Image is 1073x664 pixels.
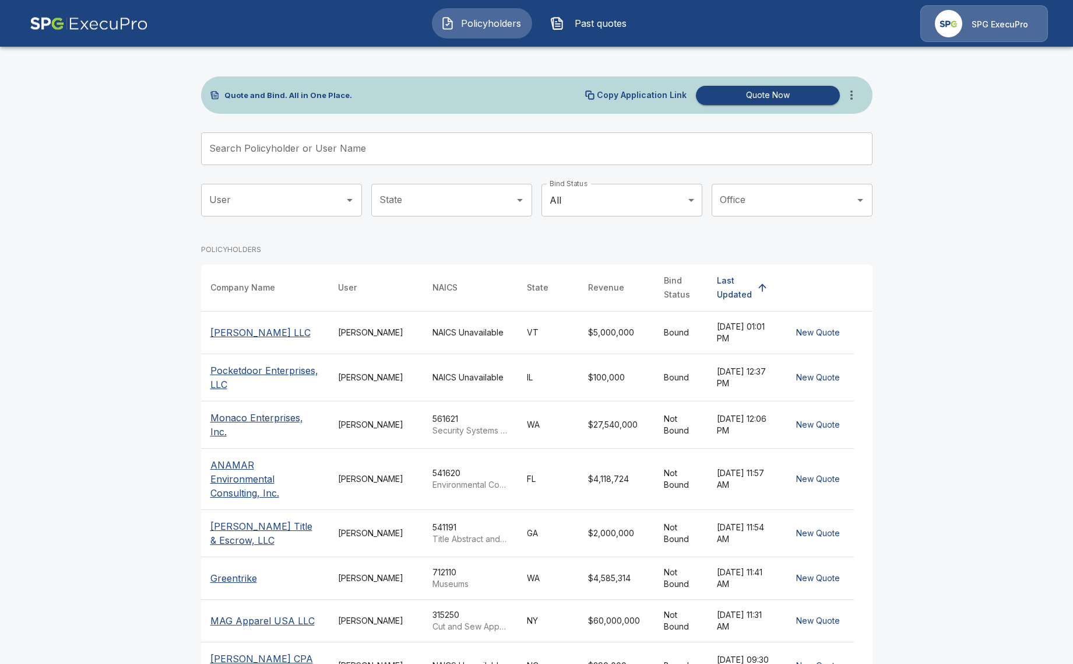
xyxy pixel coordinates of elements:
[432,479,508,491] p: Environmental Consulting Services
[432,413,508,436] div: 561621
[210,571,257,585] p: Greentrike
[579,557,655,600] td: $4,585,314
[852,192,868,208] button: Open
[432,578,508,590] p: Museums
[432,621,508,632] p: Cut and Sew Apparel Manufacturing (except Contractors)
[655,557,708,600] td: Not Bound
[708,510,782,557] td: [DATE] 11:54 AM
[210,281,275,295] div: Company Name
[338,327,414,338] div: [PERSON_NAME]
[708,600,782,642] td: [DATE] 11:31 AM
[210,326,311,340] p: [PERSON_NAME] LLC
[696,86,840,105] button: Quote Now
[717,274,752,302] div: Last Updated
[655,449,708,510] td: Not Bound
[459,16,523,30] span: Policyholders
[338,615,414,627] div: [PERSON_NAME]
[338,527,414,539] div: [PERSON_NAME]
[210,458,319,500] p: ANAMAR Environmental Consulting, Inc.
[579,600,655,642] td: $60,000,000
[210,411,319,439] p: Monaco Enterprises, Inc.
[708,354,782,401] td: [DATE] 12:37 PM
[708,312,782,354] td: [DATE] 01:01 PM
[541,8,642,39] button: Past quotes IconPast quotes
[655,600,708,642] td: Not Bound
[708,449,782,510] td: [DATE] 11:57 AM
[423,354,518,401] td: NAICS Unavailable
[432,567,508,590] div: 712110
[210,614,315,628] p: MAG Apparel USA LLC
[791,367,845,389] button: New Quote
[432,522,508,545] div: 541191
[432,425,508,436] p: Security Systems Services (except Locksmiths)
[224,92,352,99] p: Quote and Bind. All in One Place.
[791,568,845,589] button: New Quote
[432,8,532,39] button: Policyholders IconPolicyholders
[791,610,845,632] button: New Quote
[550,179,587,188] label: Bind Status
[579,510,655,557] td: $2,000,000
[920,5,1048,42] a: Agency IconSPG ExecuPro
[791,469,845,490] button: New Quote
[655,354,708,401] td: Bound
[655,312,708,354] td: Bound
[432,467,508,491] div: 541620
[569,16,633,30] span: Past quotes
[518,354,579,401] td: IL
[432,533,508,545] p: Title Abstract and Settlement Offices
[518,557,579,600] td: WA
[30,5,148,42] img: AA Logo
[338,473,414,485] div: [PERSON_NAME]
[527,281,548,295] div: State
[579,312,655,354] td: $5,000,000
[432,281,458,295] div: NAICS
[588,281,624,295] div: Revenue
[338,281,357,295] div: User
[791,414,845,436] button: New Quote
[518,312,579,354] td: VT
[708,401,782,449] td: [DATE] 12:06 PM
[791,523,845,544] button: New Quote
[597,91,687,99] p: Copy Application Link
[579,449,655,510] td: $4,118,724
[579,401,655,449] td: $27,540,000
[972,19,1028,30] p: SPG ExecuPro
[579,354,655,401] td: $100,000
[432,609,508,632] div: 315250
[518,449,579,510] td: FL
[708,557,782,600] td: [DATE] 11:41 AM
[518,401,579,449] td: WA
[512,192,528,208] button: Open
[338,419,414,431] div: [PERSON_NAME]
[550,16,564,30] img: Past quotes Icon
[342,192,358,208] button: Open
[338,372,414,383] div: [PERSON_NAME]
[655,264,708,312] th: Bind Status
[441,16,455,30] img: Policyholders Icon
[791,322,845,344] button: New Quote
[691,86,840,105] a: Quote Now
[655,510,708,557] td: Not Bound
[518,510,579,557] td: GA
[518,600,579,642] td: NY
[655,401,708,449] td: Not Bound
[541,184,702,216] div: All
[840,83,863,107] button: more
[423,312,518,354] td: NAICS Unavailable
[210,364,319,392] p: Pocketdoor Enterprises, LLC
[201,244,261,255] p: POLICYHOLDERS
[935,10,962,37] img: Agency Icon
[338,572,414,584] div: [PERSON_NAME]
[210,519,319,547] p: [PERSON_NAME] Title & Escrow, LLC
